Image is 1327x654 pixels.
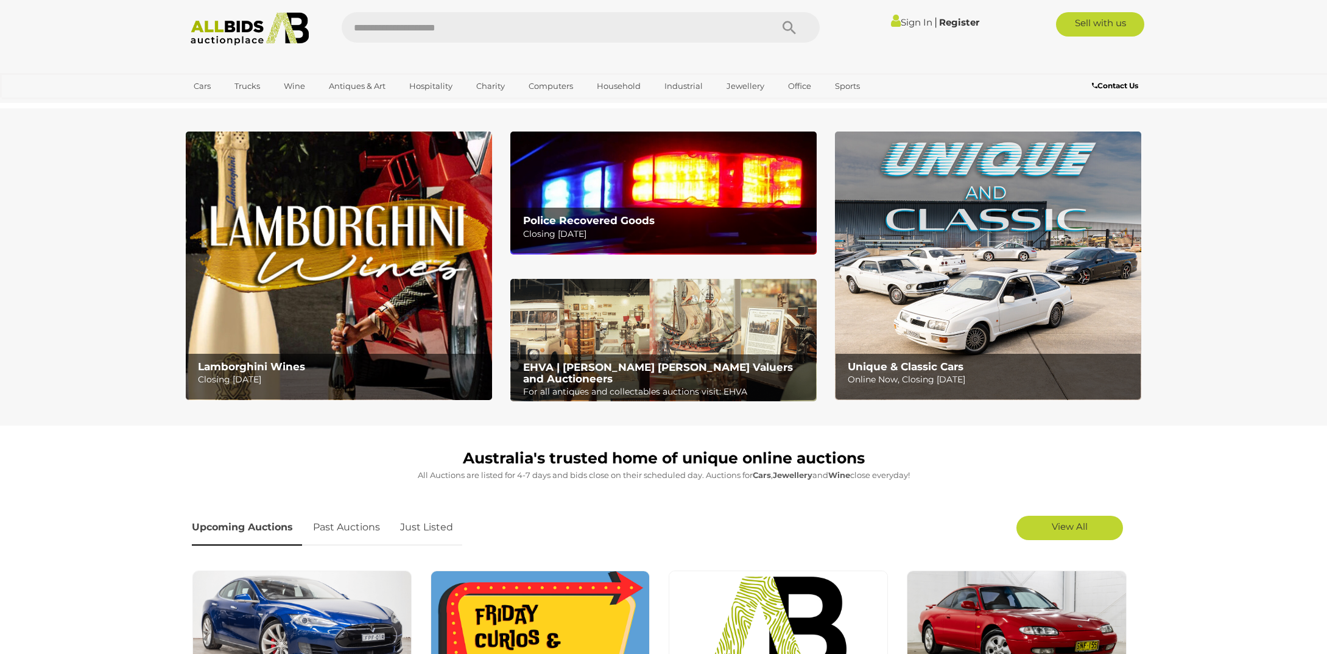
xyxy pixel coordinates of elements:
img: Lamborghini Wines [186,132,492,400]
strong: Jewellery [773,470,812,480]
b: Unique & Classic Cars [848,360,963,373]
a: Antiques & Art [321,76,393,96]
a: Hospitality [401,76,460,96]
a: Industrial [656,76,711,96]
b: Police Recovered Goods [523,214,655,227]
button: Search [759,12,820,43]
a: Cars [186,76,219,96]
strong: Cars [753,470,771,480]
b: Lamborghini Wines [198,360,305,373]
a: Upcoming Auctions [192,510,302,546]
a: Just Listed [391,510,462,546]
a: Office [780,76,819,96]
h1: Australia's trusted home of unique online auctions [192,450,1136,467]
strong: Wine [828,470,850,480]
a: Past Auctions [304,510,389,546]
a: Unique & Classic Cars Unique & Classic Cars Online Now, Closing [DATE] [835,132,1141,400]
p: Closing [DATE] [198,372,485,387]
p: Online Now, Closing [DATE] [848,372,1135,387]
b: Contact Us [1092,81,1138,90]
a: Sell with us [1056,12,1144,37]
a: Lamborghini Wines Lamborghini Wines Closing [DATE] [186,132,492,400]
a: Computers [521,76,581,96]
a: Police Recovered Goods Police Recovered Goods Closing [DATE] [510,132,817,254]
img: EHVA | Evans Hastings Valuers and Auctioneers [510,279,817,402]
a: Contact Us [1092,79,1141,93]
a: Jewellery [719,76,772,96]
a: Household [589,76,649,96]
a: Sports [827,76,868,96]
img: Unique & Classic Cars [835,132,1141,400]
a: EHVA | Evans Hastings Valuers and Auctioneers EHVA | [PERSON_NAME] [PERSON_NAME] Valuers and Auct... [510,279,817,402]
img: Police Recovered Goods [510,132,817,254]
a: Trucks [227,76,268,96]
a: Register [939,16,979,28]
img: Allbids.com.au [184,12,316,46]
a: Charity [468,76,513,96]
b: EHVA | [PERSON_NAME] [PERSON_NAME] Valuers and Auctioneers [523,361,793,385]
span: | [934,15,937,29]
p: For all antiques and collectables auctions visit: EHVA [523,384,810,399]
a: View All [1016,516,1123,540]
a: Sign In [891,16,932,28]
a: Wine [276,76,313,96]
a: [GEOGRAPHIC_DATA] [186,96,288,116]
p: All Auctions are listed for 4-7 days and bids close on their scheduled day. Auctions for , and cl... [192,468,1136,482]
span: View All [1052,521,1088,532]
p: Closing [DATE] [523,227,810,242]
